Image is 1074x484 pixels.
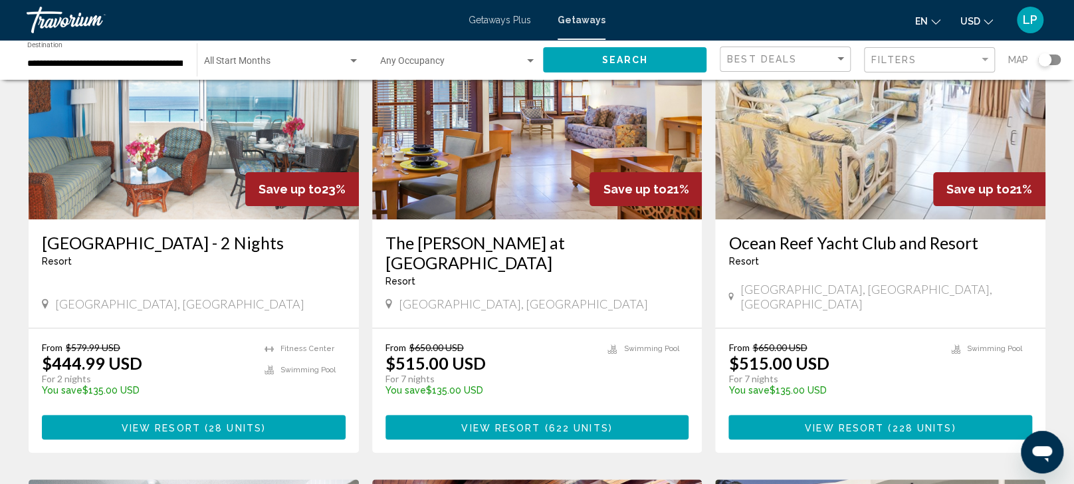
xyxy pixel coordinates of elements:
[715,7,1045,219] img: 2093I01L.jpg
[122,422,201,433] span: View Resort
[543,47,706,72] button: Search
[805,422,884,433] span: View Resort
[623,344,679,353] span: Swimming Pool
[372,7,702,219] img: A200I01X.jpg
[728,353,829,373] p: $515.00 USD
[42,353,142,373] p: $444.99 USD
[280,344,334,353] span: Fitness Center
[385,415,689,439] button: View Resort(622 units)
[399,297,648,311] span: [GEOGRAPHIC_DATA], [GEOGRAPHIC_DATA]
[27,7,455,33] a: Travorium
[727,54,797,64] span: Best Deals
[549,422,609,433] span: 622 units
[385,276,415,287] span: Resort
[728,385,938,396] p: $135.00 USD
[29,7,359,219] img: 1858I01X.jpg
[915,16,928,27] span: en
[259,182,322,196] span: Save up to
[960,11,993,31] button: Change currency
[42,415,346,439] button: View Resort(28 units)
[864,47,995,74] button: Filter
[42,385,251,396] p: $135.00 USD
[752,342,807,353] span: $650.00 USD
[933,172,1045,206] div: 21%
[728,415,1032,439] button: View Resort(228 units)
[728,373,938,385] p: For 7 nights
[385,373,595,385] p: For 7 nights
[740,282,1032,311] span: [GEOGRAPHIC_DATA], [GEOGRAPHIC_DATA], [GEOGRAPHIC_DATA]
[42,233,346,253] a: [GEOGRAPHIC_DATA] - 2 Nights
[871,55,916,65] span: Filters
[42,373,251,385] p: For 2 nights
[385,233,689,273] a: The [PERSON_NAME] at [GEOGRAPHIC_DATA]
[469,15,531,25] a: Getaways Plus
[280,366,336,374] span: Swimming Pool
[42,342,62,353] span: From
[201,422,266,433] span: ( )
[385,385,595,396] p: $135.00 USD
[884,422,956,433] span: ( )
[385,353,486,373] p: $515.00 USD
[558,15,605,25] a: Getaways
[385,342,406,353] span: From
[946,182,1010,196] span: Save up to
[967,344,1022,353] span: Swimming Pool
[66,342,120,353] span: $579.99 USD
[1021,431,1063,473] iframe: Button to launch messaging window
[728,233,1032,253] a: Ocean Reef Yacht Club and Resort
[461,422,540,433] span: View Resort
[728,256,758,267] span: Resort
[590,172,702,206] div: 21%
[915,11,940,31] button: Change language
[42,256,72,267] span: Resort
[892,422,952,433] span: 228 units
[727,54,847,65] mat-select: Sort by
[603,182,666,196] span: Save up to
[728,385,769,396] span: You save
[1013,6,1047,34] button: User Menu
[245,172,359,206] div: 23%
[728,342,749,353] span: From
[409,342,464,353] span: $650.00 USD
[1023,13,1037,27] span: LP
[209,422,262,433] span: 28 units
[1008,51,1028,69] span: Map
[601,55,648,66] span: Search
[385,385,426,396] span: You save
[960,16,980,27] span: USD
[42,385,82,396] span: You save
[55,297,304,311] span: [GEOGRAPHIC_DATA], [GEOGRAPHIC_DATA]
[540,422,612,433] span: ( )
